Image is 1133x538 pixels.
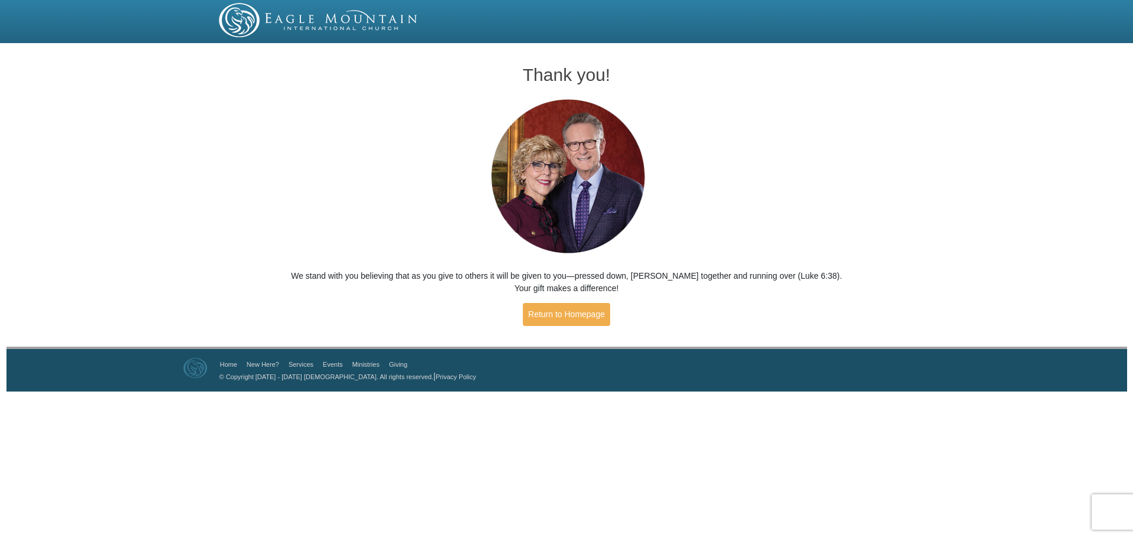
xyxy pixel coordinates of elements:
a: Ministries [352,361,379,368]
img: Pastors George and Terri Pearsons [480,96,654,258]
a: © Copyright [DATE] - [DATE] [DEMOGRAPHIC_DATA]. All rights reserved. [220,373,434,380]
a: Giving [389,361,407,368]
a: Return to Homepage [523,303,610,326]
p: | [215,370,476,383]
a: Services [289,361,313,368]
img: Eagle Mountain International Church [184,358,207,378]
a: New Here? [247,361,279,368]
h1: Thank you! [290,65,844,84]
img: EMIC [219,3,418,37]
a: Privacy Policy [435,373,476,380]
a: Events [323,361,343,368]
a: Home [220,361,237,368]
p: We stand with you believing that as you give to others it will be given to you—pressed down, [PER... [290,270,844,295]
